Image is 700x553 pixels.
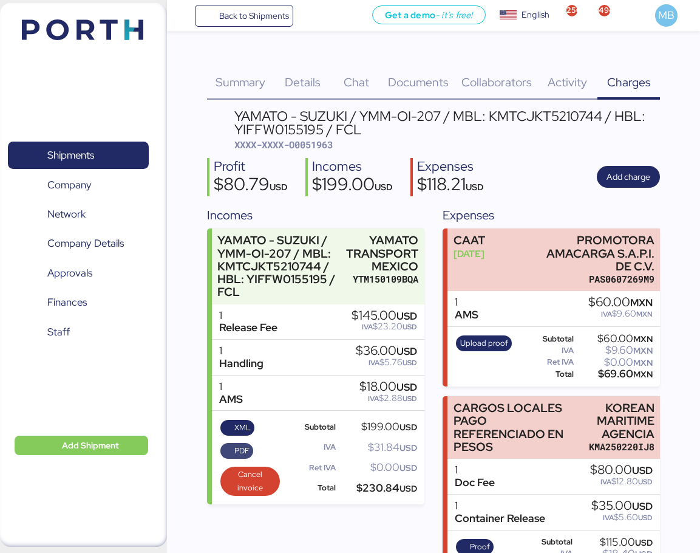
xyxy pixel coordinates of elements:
div: $199.00 [312,176,393,196]
div: 1 [455,500,545,512]
span: Activity [548,74,587,90]
span: USD [396,345,417,358]
div: Expenses [417,158,484,176]
span: Company [47,176,92,194]
div: Container Release [455,512,545,525]
div: YTM150109BQA [346,273,418,286]
div: Subtotal [522,538,573,546]
span: XXXX-XXXX-O0051963 [234,139,333,151]
div: $12.80 [590,477,653,486]
span: USD [396,380,417,394]
div: $118.21 [417,176,484,196]
a: Shipments [8,142,149,170]
div: $35.00 [591,500,653,513]
div: Doc Fee [455,476,495,489]
a: Company Details [8,230,149,258]
div: $115.00 [575,538,653,547]
div: $60.00 [576,334,653,343]
span: USD [632,464,653,477]
div: KMA250220IJ8 [585,441,654,453]
span: USD [399,422,417,433]
span: Company Details [47,235,124,252]
a: Approvals [8,259,149,287]
div: Total [522,370,574,379]
span: USD [632,500,653,513]
a: Company [8,171,149,199]
div: $199.00 [338,422,418,431]
div: $23.20 [352,322,417,331]
div: $60.00 [588,296,653,309]
span: MXN [633,357,653,368]
div: IVA [286,443,336,452]
span: Details [285,74,321,90]
div: 1 [455,464,495,476]
a: Network [8,201,149,228]
div: $2.88 [359,394,417,403]
div: 1 [455,296,478,309]
div: PROMOTORA AMACARGA S.A.P.I. DE C.V. [534,234,654,272]
div: AMS [219,393,243,406]
button: Upload proof [456,335,512,351]
div: Incomes [207,206,424,224]
span: USD [270,181,288,193]
div: $145.00 [352,309,417,323]
span: USD [635,537,653,548]
span: MXN [630,296,653,309]
button: Cancel invoice [220,467,279,496]
div: English [522,9,549,21]
span: IVA [368,394,379,404]
span: USD [403,322,417,332]
span: USD [403,358,417,368]
span: IVA [369,358,379,368]
div: $69.60 [576,369,653,379]
div: IVA [522,346,574,355]
div: $18.00 [359,380,417,394]
span: XML [234,421,251,434]
button: Menu [174,5,195,26]
button: Add Shipment [15,436,148,455]
span: Chat [344,74,369,90]
span: IVA [601,309,612,319]
a: Staff [8,318,149,346]
div: CAAT [454,234,485,247]
button: XML [220,420,254,436]
span: MB [658,7,675,23]
div: Total [286,484,336,492]
span: Upload proof [460,337,508,350]
span: USD [638,513,653,523]
div: KOREAN MARITIME AGENCIA [585,402,654,440]
div: YAMATO TRANSPORT MEXICO [346,234,418,272]
div: $80.79 [214,176,288,196]
div: YAMATO - SUZUKI / YMM-OI-207 / MBL: KMTCJKT5210744 / HBL: YIFFW0155195 / FCL [234,109,660,137]
span: IVA [603,513,614,523]
div: $5.60 [591,513,653,522]
div: Ret IVA [522,358,574,366]
div: $31.84 [338,443,418,452]
div: Subtotal [286,423,336,431]
span: USD [375,181,393,193]
div: 1 [219,309,277,322]
span: PDF [234,444,250,458]
span: Network [47,205,86,223]
a: Back to Shipments [195,5,294,27]
span: Shipments [47,146,94,164]
div: 1 [219,380,243,393]
div: Release Fee [219,321,277,334]
button: PDF [220,443,253,459]
div: Incomes [312,158,393,176]
span: Approvals [47,264,92,282]
span: Charges [607,74,651,90]
span: Summary [216,74,265,90]
div: Handling [219,357,263,370]
span: Documents [388,74,449,90]
span: IVA [600,477,611,487]
div: $0.00 [576,358,653,367]
div: $36.00 [356,345,417,358]
div: $9.60 [588,309,653,318]
div: YAMATO - SUZUKI / YMM-OI-207 / MBL: KMTCJKT5210744 / HBL: YIFFW0155195 / FCL [217,234,340,298]
span: USD [638,477,653,487]
div: PAS0607269M9 [534,273,654,286]
div: 1 [219,345,263,357]
div: Ret IVA [286,464,336,472]
span: MXN [636,309,653,319]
